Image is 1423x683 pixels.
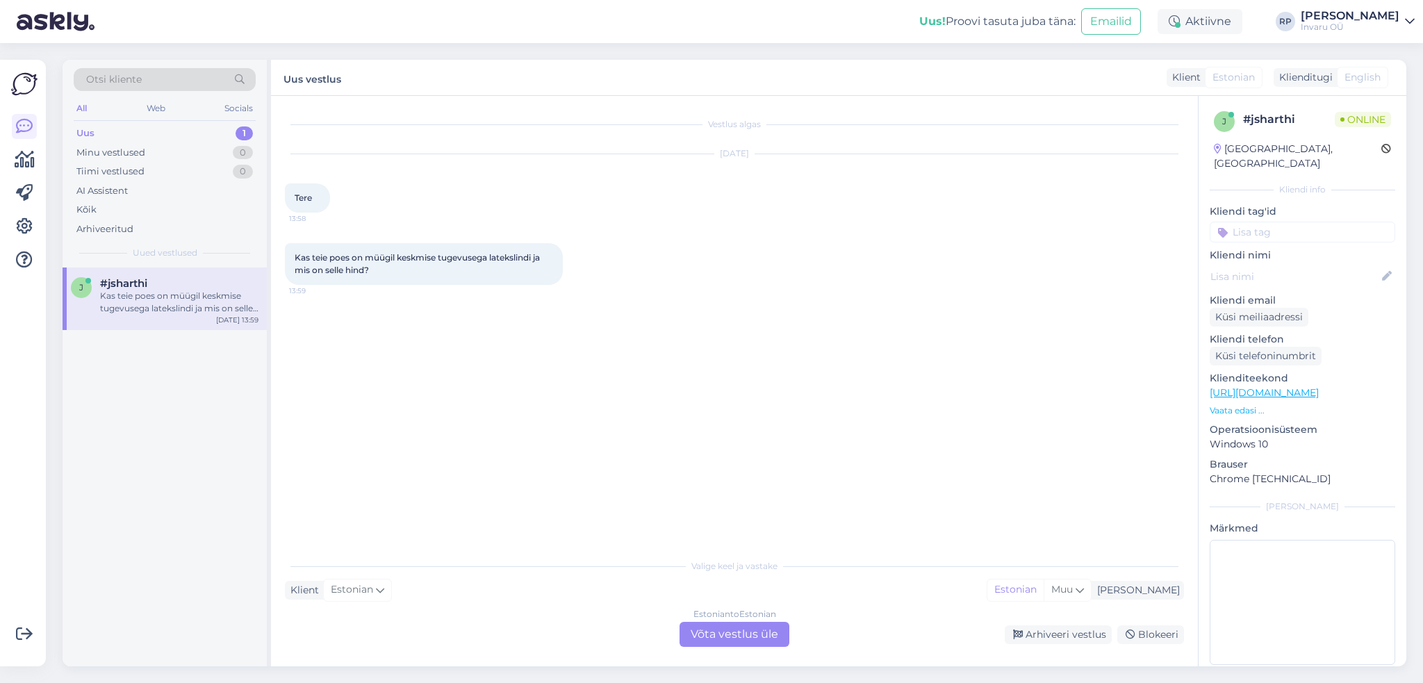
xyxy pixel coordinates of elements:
[1167,70,1201,85] div: Klient
[222,99,256,117] div: Socials
[1210,347,1322,365] div: Küsi telefoninumbrit
[285,560,1184,573] div: Valige keel ja vastake
[1210,422,1395,437] p: Operatsioonisüsteem
[76,203,97,217] div: Kõik
[1335,112,1391,127] span: Online
[1051,583,1073,595] span: Muu
[1210,386,1319,399] a: [URL][DOMAIN_NAME]
[1276,12,1295,31] div: RP
[289,286,341,296] span: 13:59
[680,622,789,647] div: Võta vestlus üle
[295,192,312,203] span: Tere
[100,277,147,290] span: #jsharthi
[1210,183,1395,196] div: Kliendi info
[1274,70,1333,85] div: Klienditugi
[216,315,258,325] div: [DATE] 13:59
[76,222,133,236] div: Arhiveeritud
[1222,116,1226,126] span: j
[100,290,258,315] div: Kas teie poes on müügil keskmise tugevusega latekslindi ja mis on selle hind?
[79,282,83,293] span: j
[1210,308,1308,327] div: Küsi meiliaadressi
[1210,521,1395,536] p: Märkmed
[1210,404,1395,417] p: Vaata edasi ...
[1210,222,1395,242] input: Lisa tag
[283,68,341,87] label: Uus vestlus
[1212,70,1255,85] span: Estonian
[76,165,145,179] div: Tiimi vestlused
[76,184,128,198] div: AI Assistent
[1210,204,1395,219] p: Kliendi tag'id
[11,71,38,97] img: Askly Logo
[76,126,94,140] div: Uus
[1210,371,1395,386] p: Klienditeekond
[144,99,168,117] div: Web
[1210,472,1395,486] p: Chrome [TECHNICAL_ID]
[1210,269,1379,284] input: Lisa nimi
[285,118,1184,131] div: Vestlus algas
[1344,70,1381,85] span: English
[1092,583,1180,598] div: [PERSON_NAME]
[1301,10,1415,33] a: [PERSON_NAME]Invaru OÜ
[289,213,341,224] span: 13:58
[1301,10,1399,22] div: [PERSON_NAME]
[1301,22,1399,33] div: Invaru OÜ
[1243,111,1335,128] div: # jsharthi
[236,126,253,140] div: 1
[331,582,373,598] span: Estonian
[1117,625,1184,644] div: Blokeeri
[233,165,253,179] div: 0
[987,579,1044,600] div: Estonian
[295,252,542,275] span: Kas teie poes on müügil keskmise tugevusega latekslindi ja mis on selle hind?
[1210,248,1395,263] p: Kliendi nimi
[285,583,319,598] div: Klient
[919,13,1076,30] div: Proovi tasuta juba täna:
[1005,625,1112,644] div: Arhiveeri vestlus
[1081,8,1141,35] button: Emailid
[1210,437,1395,452] p: Windows 10
[1210,293,1395,308] p: Kliendi email
[76,146,145,160] div: Minu vestlused
[74,99,90,117] div: All
[285,147,1184,160] div: [DATE]
[233,146,253,160] div: 0
[133,247,197,259] span: Uued vestlused
[1210,457,1395,472] p: Brauser
[1210,500,1395,513] div: [PERSON_NAME]
[919,15,946,28] b: Uus!
[1214,142,1381,171] div: [GEOGRAPHIC_DATA], [GEOGRAPHIC_DATA]
[1210,332,1395,347] p: Kliendi telefon
[1158,9,1242,34] div: Aktiivne
[86,72,142,87] span: Otsi kliente
[693,608,776,620] div: Estonian to Estonian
